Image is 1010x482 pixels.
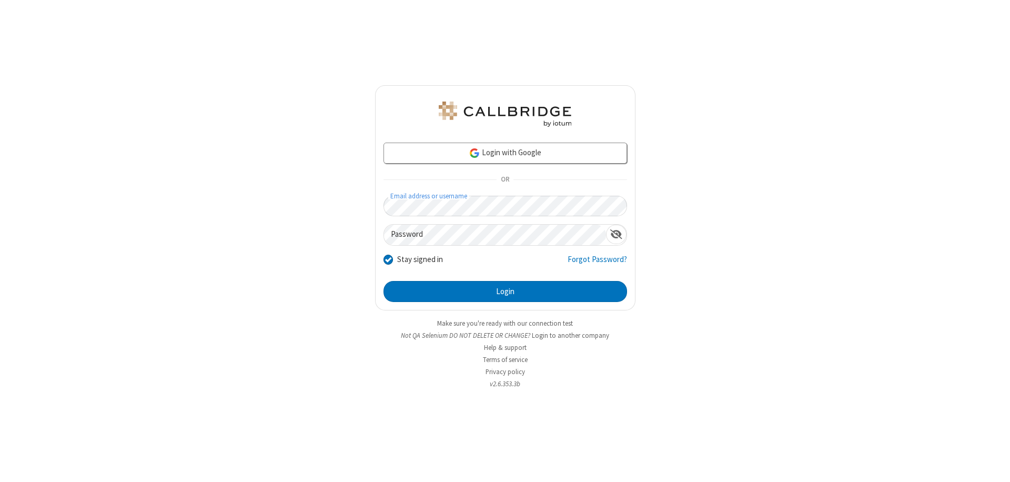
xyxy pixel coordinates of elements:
input: Email address or username [383,196,627,216]
li: Not QA Selenium DO NOT DELETE OR CHANGE? [375,330,635,340]
span: OR [497,173,513,187]
a: Make sure you're ready with our connection test [437,319,573,328]
img: QA Selenium DO NOT DELETE OR CHANGE [437,102,573,127]
a: Forgot Password? [568,254,627,274]
a: Terms of service [483,355,528,364]
label: Stay signed in [397,254,443,266]
a: Help & support [484,343,527,352]
img: google-icon.png [469,147,480,159]
button: Login [383,281,627,302]
a: Privacy policy [486,367,525,376]
input: Password [384,225,606,245]
div: Show password [606,225,627,244]
li: v2.6.353.3b [375,379,635,389]
button: Login to another company [532,330,609,340]
a: Login with Google [383,143,627,164]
